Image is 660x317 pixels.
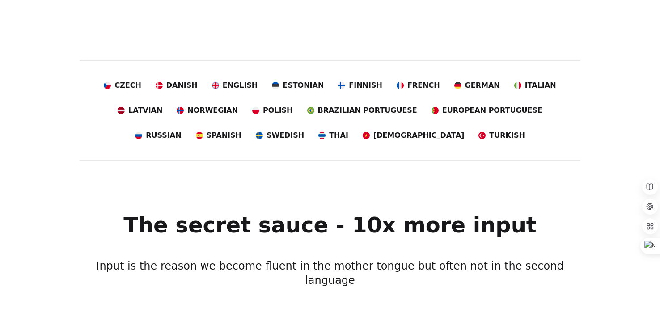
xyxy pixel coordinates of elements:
a: Czech [104,80,141,91]
span: Russian [146,130,181,141]
span: European Portuguese [442,105,542,116]
span: French [407,80,440,91]
a: European Portuguese [432,105,542,116]
a: English [212,80,258,91]
a: Russian [135,130,181,141]
a: Norwegian [177,105,238,116]
a: German [454,80,500,91]
span: [DEMOGRAPHIC_DATA] [373,130,464,141]
a: French [397,80,440,91]
a: Spanish [196,130,241,141]
span: Finnish [349,80,382,91]
span: Polish [263,105,292,116]
h3: Input is the reason we become fluent in the mother tongue but often not in the second language [87,259,573,287]
span: Swedish [267,130,304,141]
span: Latvian [128,105,162,116]
span: Norwegian [187,105,238,116]
a: Finnish [338,80,382,91]
a: [DEMOGRAPHIC_DATA] [363,130,464,141]
span: Estonian [283,80,324,91]
span: Thai [329,130,348,141]
span: German [465,80,500,91]
a: Latvian [118,105,162,116]
span: English [223,80,258,91]
a: Thai [318,130,348,141]
a: Italian [514,80,556,91]
span: Italian [525,80,556,91]
span: Spanish [207,130,241,141]
a: Polish [252,105,292,116]
span: Czech [114,80,141,91]
a: Turkish [478,130,525,141]
a: Brazilian Portuguese [307,105,417,116]
h1: The secret sauce - 10x more input [123,214,537,236]
span: Turkish [489,130,525,141]
span: Brazilian Portuguese [318,105,417,116]
a: Swedish [256,130,304,141]
span: Danish [166,80,198,91]
a: Danish [156,80,198,91]
a: Estonian [272,80,324,91]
